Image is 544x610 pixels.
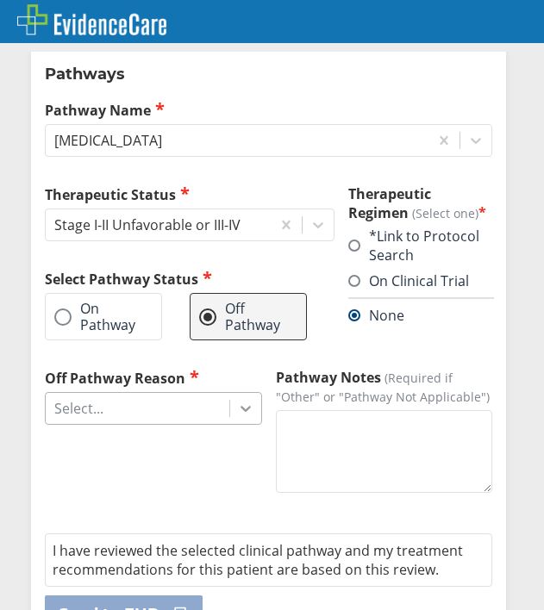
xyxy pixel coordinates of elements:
[45,64,492,84] h2: Pathways
[54,131,162,150] div: [MEDICAL_DATA]
[17,4,166,35] img: EvidenceCare
[412,205,478,221] span: (Select one)
[54,301,135,333] label: On Pathway
[276,368,493,406] label: Pathway Notes
[53,541,463,579] span: I have reviewed the selected clinical pathway and my treatment recommendations for this patient a...
[45,269,335,289] h2: Select Pathway Status
[348,184,492,222] h3: Therapeutic Regimen
[45,368,262,388] label: Off Pathway Reason
[54,399,103,418] div: Select...
[348,271,469,290] label: On Clinical Trial
[45,100,492,120] label: Pathway Name
[199,301,280,333] label: Off Pathway
[348,306,404,325] label: None
[54,215,241,234] div: Stage I-II Unfavorable or III-IV
[348,227,492,265] label: *Link to Protocol Search
[45,184,335,204] label: Therapeutic Status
